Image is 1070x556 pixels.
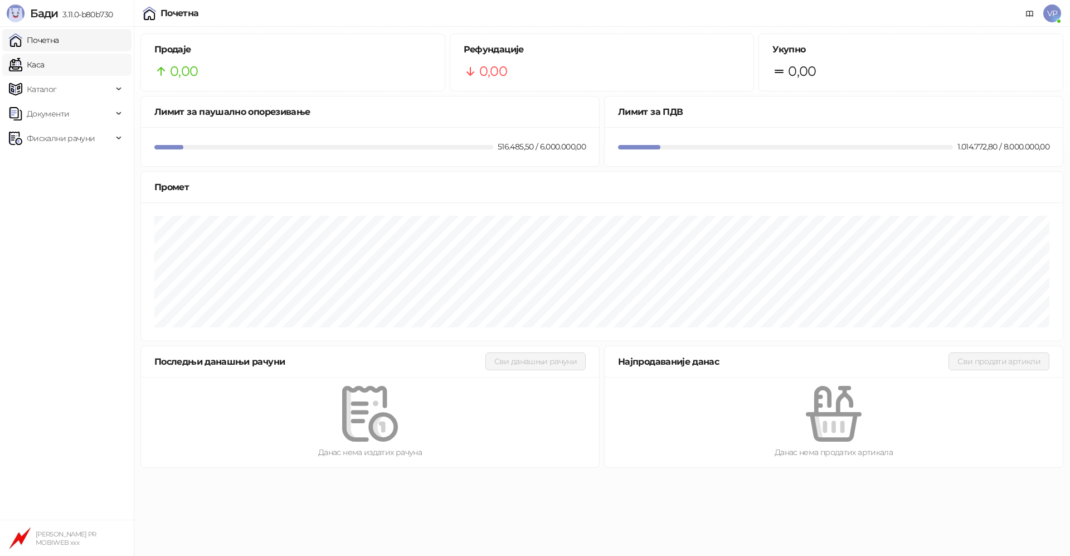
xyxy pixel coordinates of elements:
[955,141,1052,153] div: 1.014.772,80 / 8.000.000,00
[618,355,949,369] div: Најпродаваније данас
[9,527,31,549] img: 64x64-companyLogo-f52d1d17-00df-41c0-b009-6f1db64e3900.jpeg
[58,9,113,20] span: 3.11.0-b80b730
[30,7,58,20] span: Бади
[159,446,581,458] div: Данас нема издатих рачуна
[9,54,44,76] a: Каса
[154,43,431,56] h5: Продаје
[495,141,588,153] div: 516.485,50 / 6.000.000,00
[36,530,96,547] small: [PERSON_NAME] PR MOBIWEB xxx
[772,43,1049,56] h5: Укупно
[154,355,485,369] div: Последњи данашњи рачуни
[27,78,57,100] span: Каталог
[622,446,1045,458] div: Данас нема продатих артикала
[160,9,199,18] div: Почетна
[618,105,1049,119] div: Лимит за ПДВ
[788,61,816,82] span: 0,00
[9,29,59,51] a: Почетна
[154,180,1049,194] div: Промет
[479,61,507,82] span: 0,00
[154,105,586,119] div: Лимит за паушално опорезивање
[1021,4,1039,22] a: Документација
[170,61,198,82] span: 0,00
[7,4,25,22] img: Logo
[27,127,95,149] span: Фискални рачуни
[1043,4,1061,22] span: VP
[485,352,586,370] button: Сви данашњи рачуни
[949,352,1049,370] button: Сви продати артикли
[464,43,741,56] h5: Рефундације
[27,103,69,125] span: Документи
